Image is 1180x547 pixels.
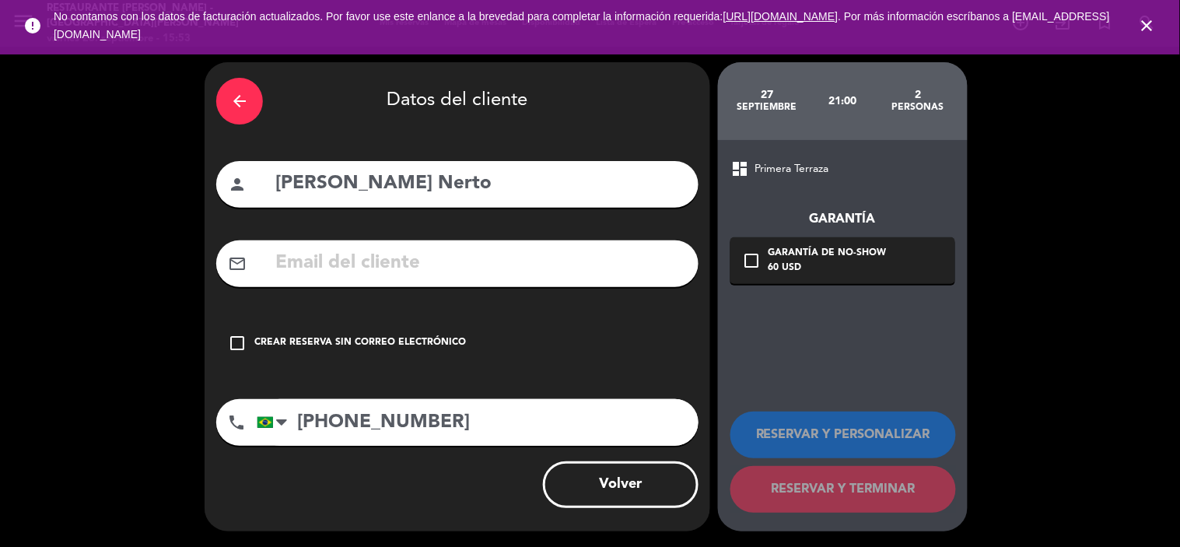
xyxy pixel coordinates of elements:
input: Número de teléfono... [257,399,699,446]
div: 60 USD [769,261,887,276]
a: [URL][DOMAIN_NAME] [723,10,839,23]
button: RESERVAR Y PERSONALIZAR [730,412,956,458]
input: Nombre del cliente [274,168,687,200]
span: dashboard [730,160,749,178]
a: . Por más información escríbanos a [EMAIL_ADDRESS][DOMAIN_NAME] [54,10,1110,40]
div: Garantía de no-show [769,246,887,261]
div: Datos del cliente [216,74,699,128]
i: arrow_back [230,92,249,110]
button: RESERVAR Y TERMINAR [730,466,956,513]
div: Garantía [730,209,955,230]
span: Primera Terraza [755,160,829,178]
div: Crear reserva sin correo electrónico [254,335,466,351]
i: close [1138,16,1157,35]
i: phone [227,413,246,432]
div: Brazil (Brasil): +55 [257,400,293,445]
i: check_box_outline_blank [742,251,761,270]
div: 21:00 [805,74,881,128]
div: 2 [881,89,956,101]
div: personas [881,101,956,114]
i: check_box_outline_blank [228,334,247,352]
i: person [228,175,247,194]
input: Email del cliente [274,247,687,279]
i: error [23,16,42,35]
i: mail_outline [228,254,247,273]
span: No contamos con los datos de facturación actualizados. Por favor use este enlance a la brevedad p... [54,10,1110,40]
div: septiembre [730,101,805,114]
button: Volver [543,461,699,508]
div: 27 [730,89,805,101]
